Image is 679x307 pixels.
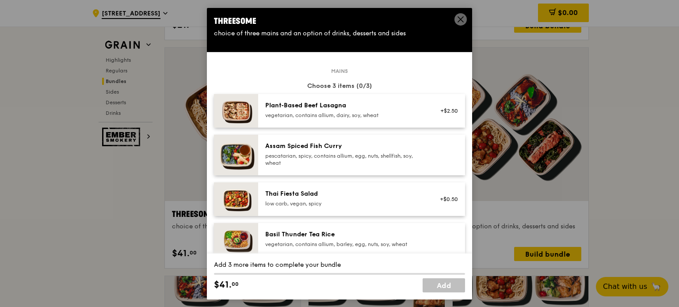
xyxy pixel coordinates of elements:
[214,182,258,216] img: daily_normal_Thai_Fiesta_Salad__Horizontal_.jpg
[265,240,424,247] div: vegetarian, contains allium, barley, egg, nuts, soy, wheat
[214,94,258,127] img: daily_normal_Citrusy-Cauliflower-Plant-Based-Lasagna-HORZ.jpg
[265,152,424,166] div: pescatarian, spicy, contains allium, egg, nuts, shellfish, soy, wheat
[214,261,465,269] div: Add 3 more items to complete your bundle
[328,67,351,74] span: Mains
[214,81,465,90] div: Choose 3 items (0/3)
[265,141,424,150] div: Assam Spiced Fish Curry
[265,230,424,239] div: Basil Thunder Tea Rice
[265,111,424,118] div: vegetarian, contains allium, dairy, soy, wheat
[214,29,465,38] div: choice of three mains and an option of drinks, desserts and sides
[265,200,424,207] div: low carb, vegan, spicy
[214,134,258,175] img: daily_normal_Assam_Spiced_Fish_Curry__Horizontal_.jpg
[214,278,232,292] span: $41.
[214,15,465,27] div: Threesome
[435,195,458,202] div: +$0.50
[214,223,258,256] img: daily_normal_HORZ-Basil-Thunder-Tea-Rice.jpg
[232,280,239,288] span: 00
[265,101,424,110] div: Plant‑Based Beef Lasagna
[423,278,465,292] a: Add
[265,189,424,198] div: Thai Fiesta Salad
[435,107,458,114] div: +$2.50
